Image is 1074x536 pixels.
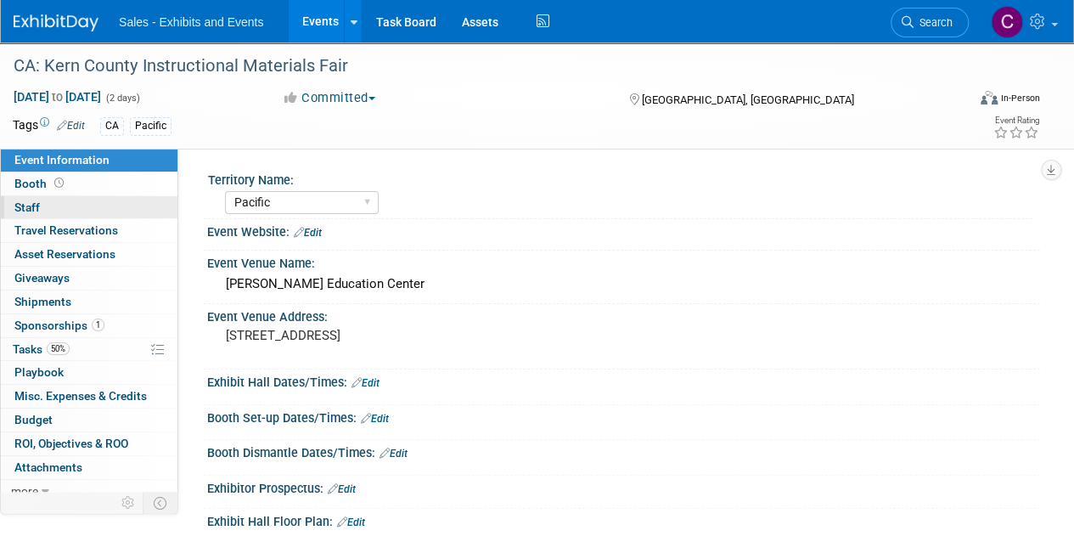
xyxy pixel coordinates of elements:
a: Edit [328,483,356,495]
span: Giveaways [14,271,70,285]
span: Event Information [14,153,110,166]
a: Travel Reservations [1,219,177,242]
span: to [49,90,65,104]
button: Committed [276,89,382,107]
a: Edit [351,377,380,389]
div: Exhibitor Prospectus: [207,476,1040,498]
span: Tasks [13,342,70,356]
a: ROI, Objectives & ROO [1,432,177,455]
img: Christine Lurz [991,6,1023,38]
a: Giveaways [1,267,177,290]
a: Edit [294,227,322,239]
a: Attachments [1,456,177,479]
span: more [11,484,38,498]
a: Tasks50% [1,338,177,361]
div: Booth Set-up Dates/Times: [207,405,1040,427]
div: Exhibit Hall Dates/Times: [207,370,1040,392]
span: (2 days) [104,93,140,104]
span: Attachments [14,460,82,474]
div: CA: Kern County Instructional Materials Fair [8,51,953,82]
a: Edit [337,516,365,528]
a: Edit [380,448,408,460]
img: Format-Inperson.png [981,91,998,104]
img: ExhibitDay [14,14,98,31]
a: Edit [57,120,85,132]
span: 1 [92,319,104,331]
span: Sponsorships [14,319,104,332]
a: Booth [1,172,177,195]
a: Shipments [1,291,177,313]
td: Personalize Event Tab Strip [114,492,143,514]
span: ROI, Objectives & ROO [14,437,128,450]
a: Edit [361,413,389,425]
a: more [1,480,177,503]
a: Playbook [1,361,177,384]
a: Asset Reservations [1,243,177,266]
span: [GEOGRAPHIC_DATA], [GEOGRAPHIC_DATA] [641,93,853,106]
pre: [STREET_ADDRESS] [226,328,536,343]
a: Search [891,8,969,37]
a: Misc. Expenses & Credits [1,385,177,408]
span: [DATE] [DATE] [13,89,102,104]
span: Booth [14,177,67,190]
div: CA [100,117,124,135]
div: Pacific [130,117,172,135]
td: Toggle Event Tabs [143,492,178,514]
span: Shipments [14,295,71,308]
span: Playbook [14,365,64,379]
span: Search [914,16,953,29]
a: Event Information [1,149,177,172]
span: Staff [14,200,40,214]
div: Event Venue Address: [207,304,1040,325]
div: [PERSON_NAME] Education Center [220,271,1027,297]
a: Sponsorships1 [1,314,177,337]
div: In-Person [1000,92,1040,104]
span: Booth not reserved yet [51,177,67,189]
td: Tags [13,116,85,136]
span: 50% [47,342,70,355]
div: Territory Name: [208,167,1032,189]
div: Event Website: [207,219,1040,241]
div: Booth Dismantle Dates/Times: [207,440,1040,462]
span: Budget [14,413,53,426]
div: Event Venue Name: [207,251,1040,272]
div: Exhibit Hall Floor Plan: [207,509,1040,531]
a: Budget [1,409,177,432]
span: Sales - Exhibits and Events [119,15,263,29]
a: Staff [1,196,177,219]
span: Travel Reservations [14,223,118,237]
span: Asset Reservations [14,247,115,261]
span: Misc. Expenses & Credits [14,389,147,403]
div: Event Rating [993,116,1039,125]
div: Event Format [890,88,1040,114]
